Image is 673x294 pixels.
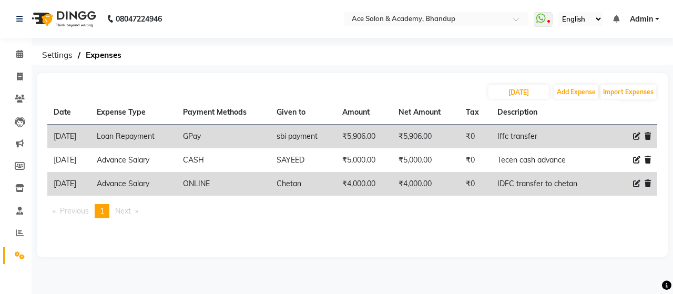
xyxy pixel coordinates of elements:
button: Add Expense [554,85,598,99]
td: IDFC transfer to chetan [491,172,605,196]
td: SAYEED [270,148,336,172]
td: CASH [177,148,270,172]
th: Tax [460,100,491,125]
th: Expense Type [90,100,177,125]
td: ₹0 [460,172,491,196]
td: ₹0 [460,125,491,149]
th: Amount [336,100,392,125]
td: Advance Salary [90,172,177,196]
td: ₹5,906.00 [392,125,460,149]
span: 1 [100,206,104,216]
th: Net Amount [392,100,460,125]
span: Previous [60,206,89,216]
td: ₹4,000.00 [336,172,392,196]
td: ONLINE [177,172,270,196]
span: Next [115,206,131,216]
td: ₹0 [460,148,491,172]
td: GPay [177,125,270,149]
td: ₹5,000.00 [392,148,460,172]
span: Expenses [80,46,127,65]
th: Payment Methods [177,100,270,125]
td: ₹4,000.00 [392,172,460,196]
span: Settings [37,46,78,65]
td: Chetan [270,172,336,196]
th: Description [491,100,605,125]
td: Iffc transfer [491,125,605,149]
td: sbi payment [270,125,336,149]
td: [DATE] [47,172,90,196]
td: Tecen cash advance [491,148,605,172]
nav: Pagination [47,204,657,218]
td: [DATE] [47,148,90,172]
b: 08047224946 [116,4,162,34]
td: [DATE] [47,125,90,149]
td: Loan Repayment [90,125,177,149]
th: Date [47,100,90,125]
td: ₹5,000.00 [336,148,392,172]
td: ₹5,906.00 [336,125,392,149]
span: Admin [630,14,653,25]
th: Given to [270,100,336,125]
input: PLACEHOLDER.DATE [488,85,549,99]
img: logo [27,4,99,34]
td: Advance Salary [90,148,177,172]
button: Import Expenses [600,85,656,99]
